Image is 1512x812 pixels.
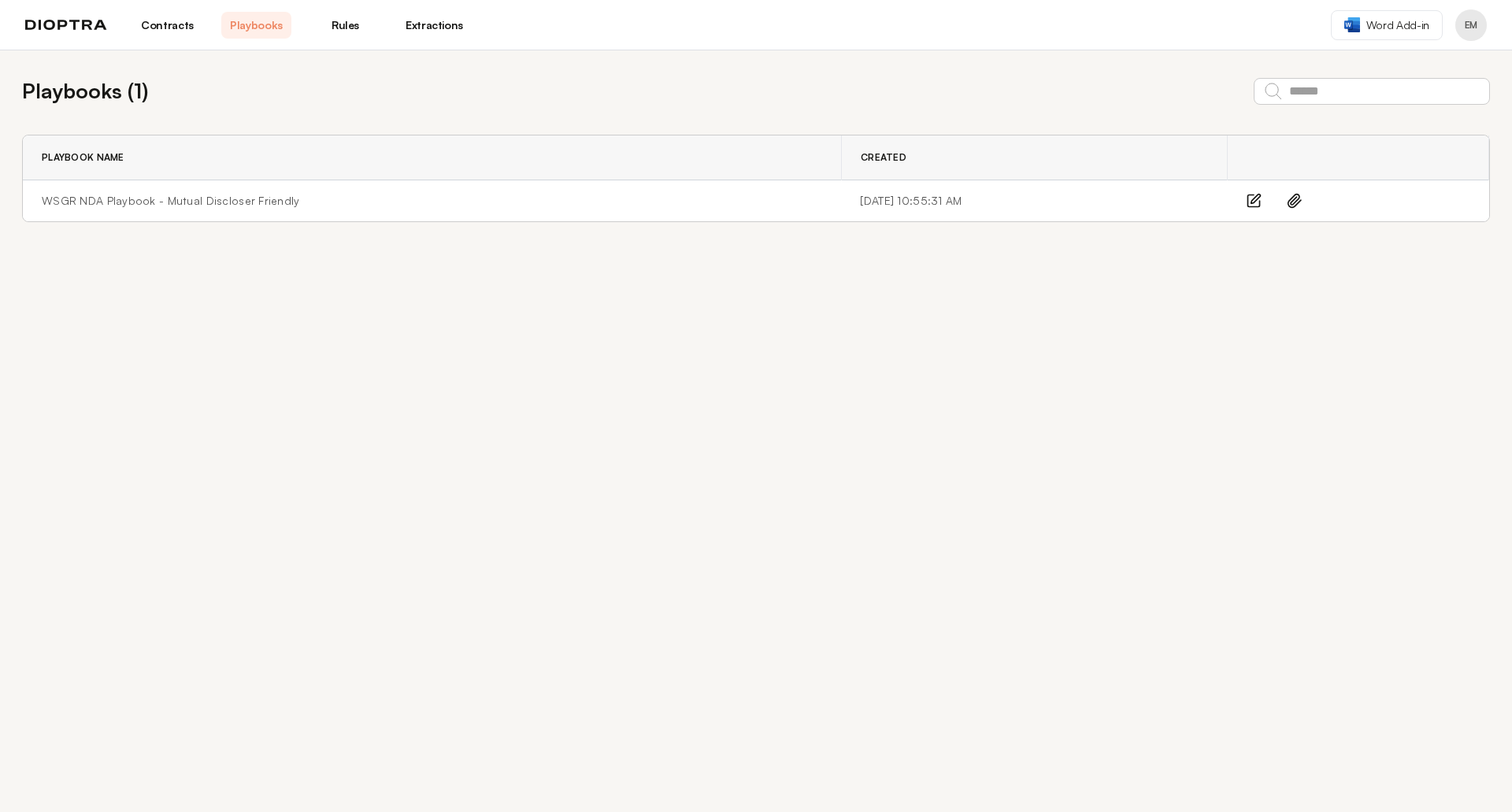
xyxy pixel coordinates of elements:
[25,20,107,31] img: logo
[221,12,291,39] a: Playbooks
[841,180,1227,222] td: [DATE] 10:55:31 AM
[1366,17,1429,33] span: Word Add-in
[861,151,906,164] span: Created
[399,12,469,39] a: Extractions
[132,12,202,39] a: Contracts
[42,151,124,164] span: Playbook Name
[42,193,300,209] a: WSGR NDA Playbook - Mutual Discloser Friendly
[1455,9,1487,41] button: Profile menu
[1331,10,1443,40] a: Word Add-in
[310,12,380,39] a: Rules
[1344,17,1360,32] img: word
[22,76,148,106] h2: Playbooks ( 1 )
